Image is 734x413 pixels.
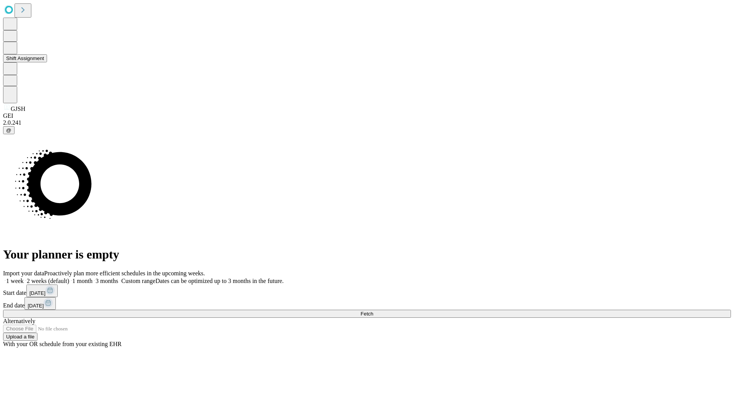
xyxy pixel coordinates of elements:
[3,310,731,318] button: Fetch
[96,278,118,284] span: 3 months
[27,278,69,284] span: 2 weeks (default)
[3,247,731,262] h1: Your planner is empty
[3,341,122,347] span: With your OR schedule from your existing EHR
[72,278,93,284] span: 1 month
[3,119,731,126] div: 2.0.241
[3,333,37,341] button: Upload a file
[3,297,731,310] div: End date
[121,278,155,284] span: Custom range
[28,303,44,309] span: [DATE]
[156,278,284,284] span: Dates can be optimized up to 3 months in the future.
[361,311,373,317] span: Fetch
[3,126,15,134] button: @
[3,285,731,297] div: Start date
[29,290,45,296] span: [DATE]
[3,318,35,324] span: Alternatively
[3,270,44,276] span: Import your data
[3,54,47,62] button: Shift Assignment
[24,297,56,310] button: [DATE]
[6,127,11,133] span: @
[11,106,25,112] span: GJSH
[26,285,58,297] button: [DATE]
[3,112,731,119] div: GEI
[6,278,24,284] span: 1 week
[44,270,205,276] span: Proactively plan more efficient schedules in the upcoming weeks.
